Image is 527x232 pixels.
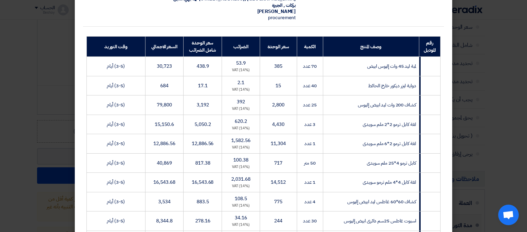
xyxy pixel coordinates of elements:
[236,60,246,67] span: 53.9
[304,179,316,186] span: 1 عدد
[272,101,284,108] span: 2,800
[237,98,245,105] span: 392
[235,118,247,125] span: 620.2
[107,82,125,89] span: (3-5) أيام
[274,63,282,70] span: 385
[195,121,211,128] span: 5,050.2
[367,63,416,70] span: لمبة ليد 45 وات إليوس ابيض
[225,203,257,209] div: (14%) VAT
[153,140,175,147] span: 12,886.56
[363,121,416,128] span: لفة كابل ترمو 2*2 ملم سويدى
[303,63,317,70] span: 70 عدد
[235,195,247,202] span: 108.5
[107,198,125,205] span: (3-5) أيام
[225,183,257,189] div: (14%) VAT
[271,140,285,147] span: 11,304
[145,37,184,57] th: السعر الاجمالي
[274,217,282,224] span: 244
[107,140,125,147] span: (3-5) أيام
[107,217,125,224] span: (3-5) أيام
[235,214,247,221] span: 34.16
[303,101,317,108] span: 25 عدد
[297,37,323,57] th: الكمية
[157,159,172,167] span: 40,869
[344,217,416,224] span: اسبوت غاطس 25سم دائرى ابيض إليوس
[347,198,416,205] span: كشاف 60*60 غاطس ليد ابيض إليوس
[155,121,174,128] span: 15,150.6
[225,106,257,112] div: (14%) VAT
[260,37,297,57] th: سعر الوحدة
[157,63,172,70] span: 30,723
[107,121,125,128] span: (3-5) أيام
[192,140,213,147] span: 12,886.56
[225,87,257,93] div: (14%) VAT
[237,79,244,86] span: 2.1
[107,101,125,108] span: (3-5) أيام
[107,179,125,186] span: (3-5) أيام
[271,179,285,186] span: 14,512
[192,179,213,186] span: 16,543.68
[195,159,210,167] span: 817.38
[419,37,440,57] th: رقم الموديل
[156,217,172,224] span: 8,344.8
[225,67,257,73] div: (14%) VAT
[498,205,519,225] div: دردشة مفتوحة
[257,8,296,15] span: [PERSON_NAME]
[184,37,222,57] th: سعر الوحدة شامل الضرائب
[195,217,210,224] span: 278.16
[197,101,209,108] span: 3,192
[304,140,316,147] span: 1 عدد
[268,14,296,21] span: procurement
[303,82,317,89] span: 40 عدد
[274,159,282,167] span: 717
[198,82,208,89] span: 17.1
[225,222,257,228] div: (14%) VAT
[274,198,282,205] span: 775
[160,82,168,89] span: 684
[231,137,250,144] span: 1,582.56
[304,121,316,128] span: 3 عدد
[158,198,171,205] span: 3,534
[323,37,419,57] th: وصف المنتج
[272,121,284,128] span: 4,430
[231,176,250,183] span: 2,031.68
[367,159,416,167] span: كابل ترمو 4*25 ملم سويدى
[303,217,317,224] span: 30 عدد
[157,101,172,108] span: 79,800
[197,63,209,70] span: 438.9
[225,126,257,131] div: (14%) VAT
[197,198,209,205] span: 883.5
[87,37,145,57] th: وقت التوريد
[153,179,175,186] span: 16,543.68
[225,164,257,170] div: (14%) VAT
[276,82,281,89] span: 15
[107,159,125,167] span: (3-5) أيام
[304,198,316,205] span: 4 عدد
[363,140,416,147] span: لفة كابل ترمو 2*6 ملم سويدى
[225,145,257,151] div: (14%) VAT
[358,101,416,108] span: كشاف 200 وات ليد ابيض إليوس
[222,37,260,57] th: الضرائب
[107,63,125,70] span: (3-5) أيام
[368,82,416,89] span: دواية ليزر ديكور خارج الحائط
[363,179,416,186] span: لفة كابل 4*4 ملم ترمو سويدى
[233,156,248,164] span: 100.38
[304,159,316,167] span: 50 متر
